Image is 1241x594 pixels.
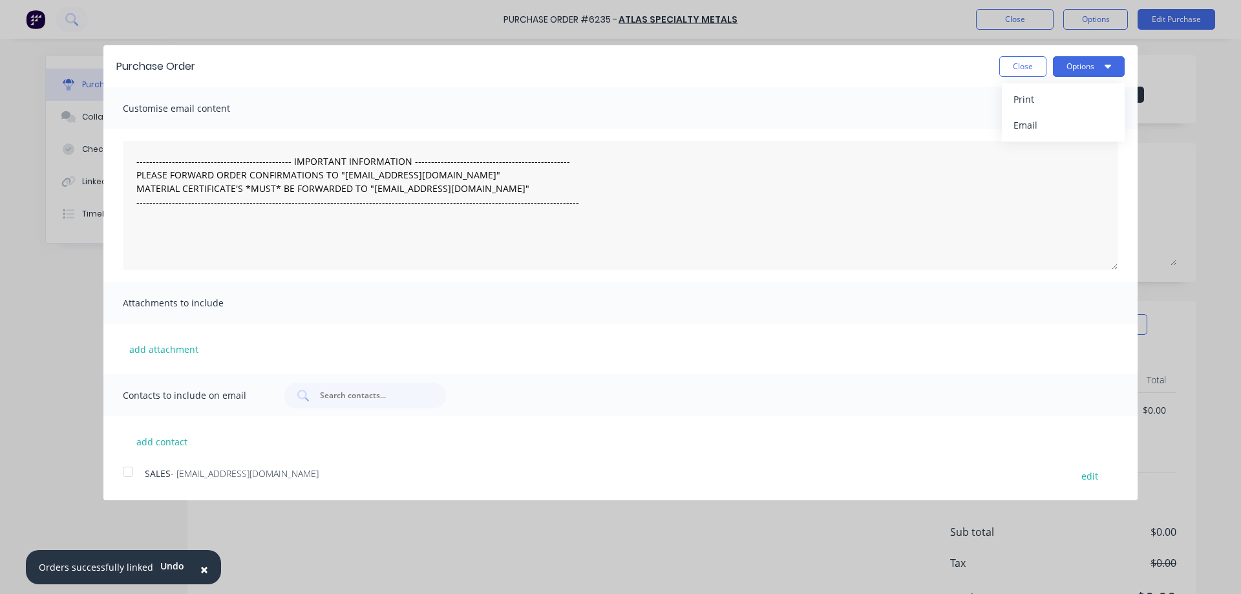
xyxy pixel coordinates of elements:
button: edit [1074,467,1106,484]
button: add attachment [123,339,205,359]
span: SALES [145,467,171,480]
div: Orders successfully linked [39,560,153,574]
span: × [200,560,208,578]
button: Close [187,554,221,585]
button: Options [1053,56,1125,77]
span: Attachments to include [123,294,265,312]
div: Print [1013,90,1113,109]
span: Customise email content [123,100,265,118]
button: Print [1002,87,1125,112]
button: Email [1002,112,1125,138]
button: Close [999,56,1046,77]
div: Email [1013,116,1113,134]
span: Contacts to include on email [123,387,265,405]
input: Search contacts... [319,389,426,402]
textarea: ------------------------------------------------ IMPORTANT INFORMATION --------------------------... [123,141,1118,270]
button: Undo [153,557,191,576]
button: add contact [123,432,200,451]
div: Purchase Order [116,59,195,74]
span: - [EMAIL_ADDRESS][DOMAIN_NAME] [171,467,319,480]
